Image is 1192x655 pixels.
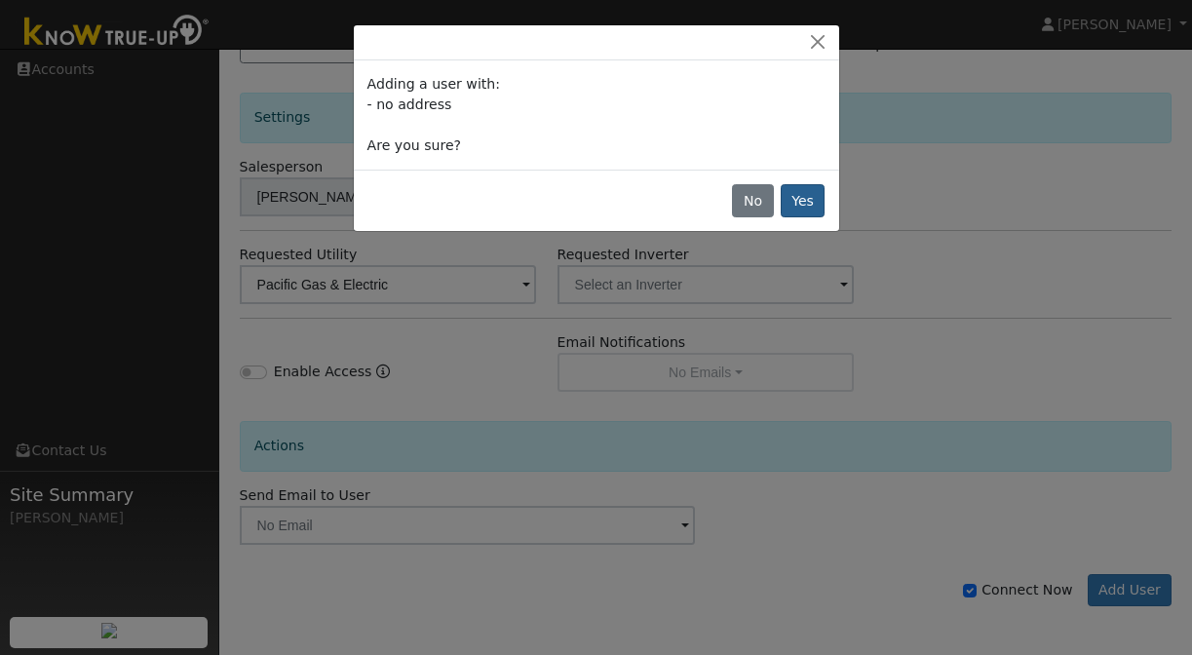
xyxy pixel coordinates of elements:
button: Close [804,32,831,53]
span: - no address [367,96,452,112]
button: Yes [781,184,826,217]
button: No [732,184,773,217]
span: Are you sure? [367,137,461,153]
span: Adding a user with: [367,76,500,92]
